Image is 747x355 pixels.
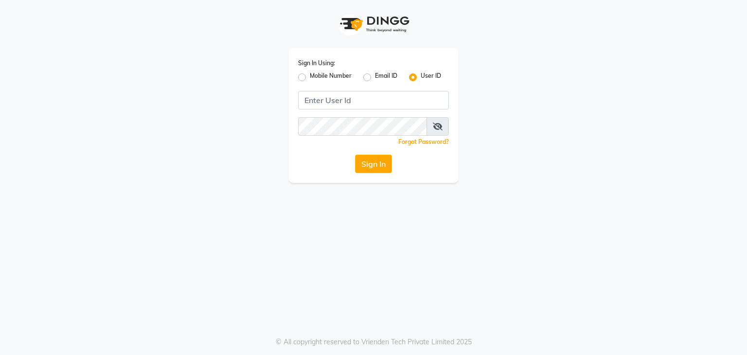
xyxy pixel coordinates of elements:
[335,10,412,38] img: logo1.svg
[298,59,335,68] label: Sign In Using:
[355,155,392,173] button: Sign In
[421,71,441,83] label: User ID
[310,71,352,83] label: Mobile Number
[298,91,449,109] input: Username
[398,138,449,145] a: Forgot Password?
[375,71,397,83] label: Email ID
[298,117,427,136] input: Username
